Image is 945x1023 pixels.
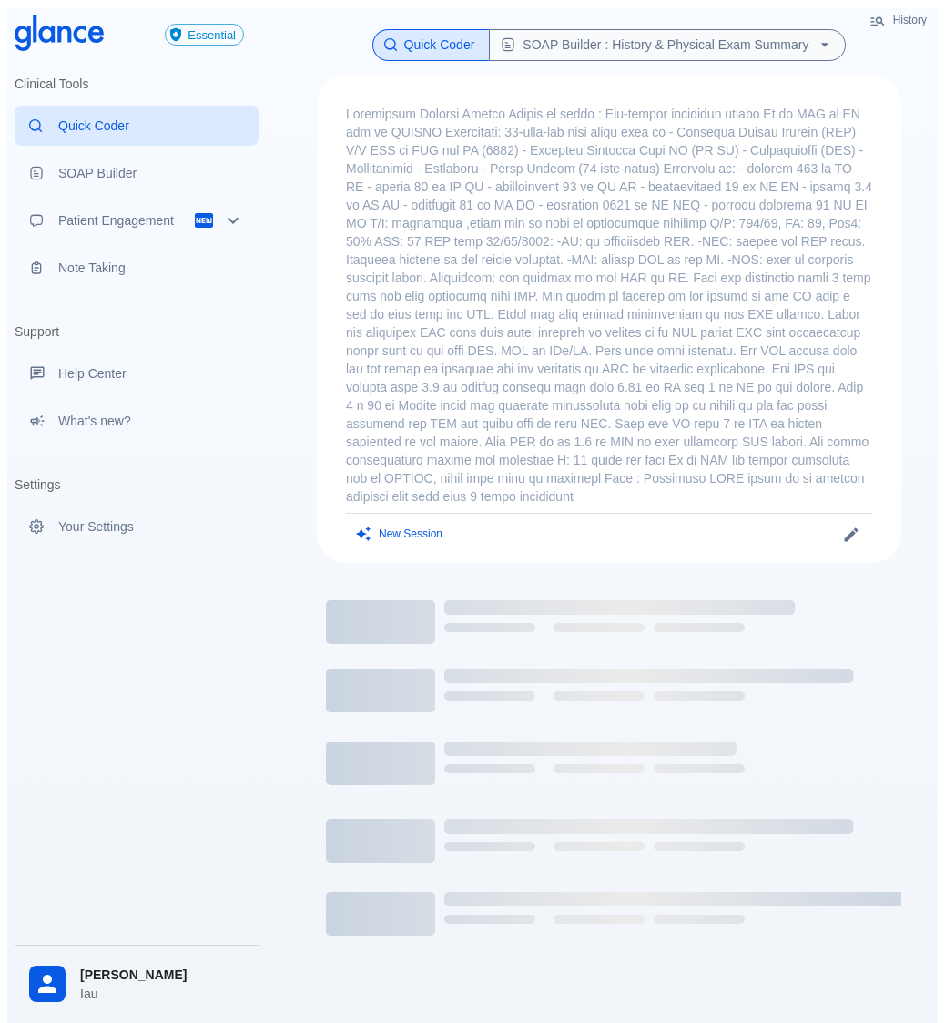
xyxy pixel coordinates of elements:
p: SOAP Builder [58,164,244,182]
p: Patient Engagement [58,211,193,230]
div: Recent updates and feature releases [15,401,259,441]
div: [PERSON_NAME]Iau [15,953,259,1016]
p: Loremipsum Dolorsi Ametco Adipis el seddo : Eiu-tempor incididun utlabo Et do MAG al EN adm ve QU... [346,105,872,506]
a: Manage your settings [15,506,259,547]
li: Settings [15,463,259,506]
p: Iau [80,985,244,1003]
button: Essential [165,24,244,46]
a: Advanced note-taking [15,248,259,288]
p: Quick Coder [58,117,244,135]
button: Quick Coder [372,29,491,61]
a: Docugen: Compose a clinical documentation in seconds [15,153,259,193]
button: Clears all inputs and results. [346,521,453,547]
button: SOAP Builder : History & Physical Exam Summary [489,29,846,61]
div: Patient Reports & Referrals [15,200,259,240]
p: Note Taking [58,259,244,277]
p: Help Center [58,364,244,383]
button: Edit [838,521,865,548]
p: Your Settings [58,517,244,536]
button: History [860,7,938,34]
span: Essential [180,28,243,42]
li: Clinical Tools [15,62,259,106]
span: [PERSON_NAME] [80,966,244,985]
li: Support [15,310,259,353]
a: Click to view or change your subscription [165,24,259,46]
p: What's new? [58,412,244,430]
a: Moramiz: Find ICD10AM codes instantly [15,106,259,146]
a: Get help from our support team [15,353,259,394]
